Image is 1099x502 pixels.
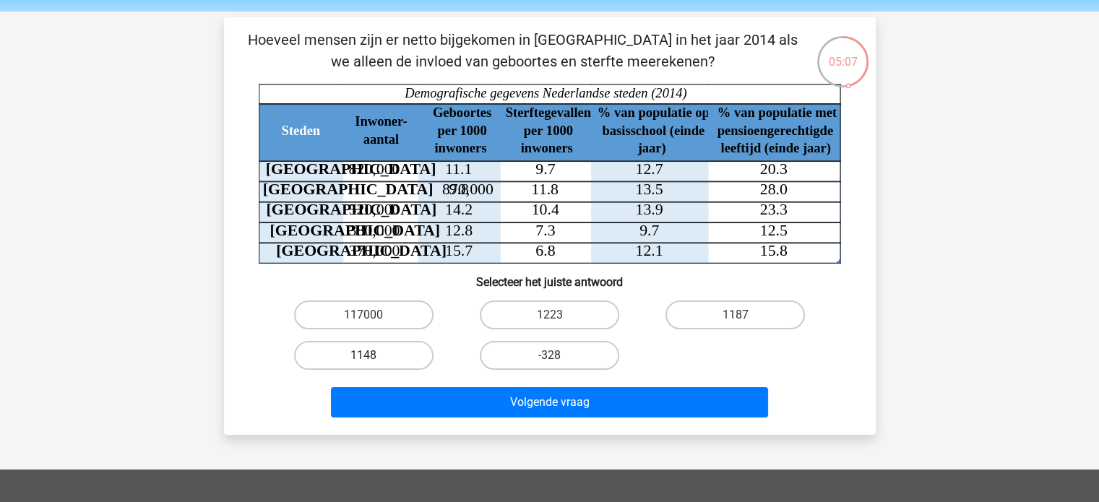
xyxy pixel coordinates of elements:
tspan: 370,000 [348,242,400,259]
label: 1223 [480,300,619,329]
tspan: per 1000 [437,123,486,138]
tspan: 12.7 [635,160,663,178]
tspan: leeftijd (einde jaar) [720,140,830,156]
tspan: Sterftegevallen [505,105,591,120]
label: 1148 [294,341,434,370]
tspan: [GEOGRAPHIC_DATA] [265,160,436,178]
tspan: 7.3 [535,222,555,239]
tspan: [GEOGRAPHIC_DATA] [270,222,440,239]
tspan: basisschool (einde [602,123,704,139]
tspan: 12.1 [635,242,663,259]
tspan: jaar) [637,140,665,156]
tspan: % van populatie met [717,105,837,120]
tspan: 9.7 [639,222,659,239]
label: -328 [480,341,619,370]
tspan: pensioengerechtigde [717,123,832,138]
tspan: 23.3 [759,201,787,218]
label: 117000 [294,300,434,329]
tspan: 20.3 [759,160,787,178]
tspan: 820,000 [348,160,400,178]
tspan: Geboortes [432,105,491,120]
tspan: 13.5 [635,181,663,198]
tspan: [GEOGRAPHIC_DATA] [262,181,433,198]
tspan: inwoners [520,140,572,155]
tspan: aantal [363,131,398,147]
tspan: % van populatie op [597,105,709,120]
tspan: inwoners [434,140,486,155]
tspan: 870,000 [441,181,493,198]
tspan: 12.5 [759,222,787,239]
label: 1187 [665,300,805,329]
tspan: per 1000 [523,123,572,138]
tspan: Demografische gegevens Nederlandse steden (2014) [404,85,686,101]
tspan: 380,000 [348,222,400,239]
tspan: 520,000 [348,201,400,218]
tspan: 12.8 [444,222,472,239]
tspan: 13.9 [635,201,663,218]
div: 05:07 [816,35,870,71]
h6: Selecteer het juiste antwoord [247,264,853,289]
tspan: Inwoner- [355,114,407,129]
tspan: 6.8 [535,242,555,259]
tspan: 11.8 [531,181,558,198]
tspan: 28.0 [759,181,787,198]
p: Hoeveel mensen zijn er netto bijgekomen in [GEOGRAPHIC_DATA] in het jaar 2014 als we alleen de in... [247,29,798,72]
tspan: 9.7 [535,160,555,178]
tspan: Steden [281,123,320,138]
button: Volgende vraag [331,387,768,417]
tspan: 14.2 [444,201,472,218]
tspan: 15.7 [444,242,472,259]
tspan: 15.8 [759,242,787,259]
tspan: 10.4 [531,201,559,218]
tspan: 11.1 [444,160,471,178]
tspan: [GEOGRAPHIC_DATA] [266,201,436,218]
tspan: [GEOGRAPHIC_DATA] [276,242,447,259]
tspan: 9.8 [449,181,468,198]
